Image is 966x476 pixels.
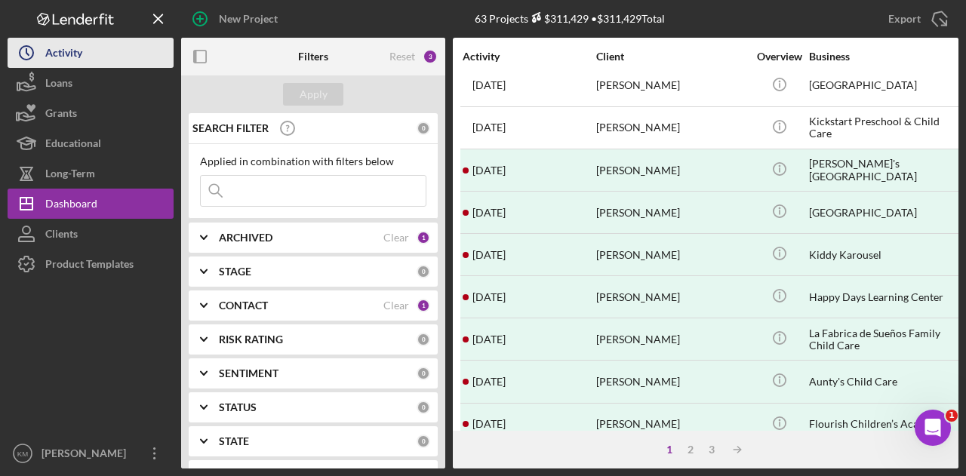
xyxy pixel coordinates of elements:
button: Apply [283,83,343,106]
div: Applied in combination with filters below [200,155,426,167]
div: 3 [423,49,438,64]
b: RISK RATING [219,333,283,345]
time: 2025-04-16 18:07 [472,79,506,91]
div: 1 [417,231,430,244]
div: Grants [45,98,77,132]
b: STAGE [219,266,251,278]
div: Apply [300,83,328,106]
button: Clients [8,219,174,249]
button: Export [873,4,958,34]
div: 1 [659,444,680,456]
button: Grants [8,98,174,128]
time: 2024-11-14 15:50 [472,418,506,430]
div: [PERSON_NAME] [38,438,136,472]
div: Reset [389,51,415,63]
div: Client [596,51,747,63]
div: 63 Projects • $311,429 Total [475,12,665,25]
button: Educational [8,128,174,158]
div: [PERSON_NAME] [596,235,747,275]
div: [PERSON_NAME] [596,66,747,106]
div: 0 [417,401,430,414]
span: 1 [946,410,958,422]
button: Activity [8,38,174,68]
div: 0 [417,367,430,380]
time: 2024-12-12 15:14 [472,333,506,345]
div: $311,429 [528,12,589,25]
div: 2 [680,444,701,456]
div: [GEOGRAPHIC_DATA] [809,192,960,232]
div: Clear [383,232,409,244]
time: 2025-01-29 21:07 [472,291,506,303]
time: 2025-04-14 18:02 [472,121,506,134]
div: [PERSON_NAME]'s [GEOGRAPHIC_DATA] [809,150,960,190]
div: [GEOGRAPHIC_DATA] [809,66,960,106]
div: [PERSON_NAME] [596,319,747,359]
button: New Project [181,4,293,34]
b: ARCHIVED [219,232,272,244]
div: Kickstart Preschool & Child Care [809,108,960,148]
b: STATUS [219,401,257,413]
div: Educational [45,128,101,162]
div: Business [809,51,960,63]
div: Flourish Children’s Academy [809,404,960,444]
div: Overview [751,51,808,63]
div: New Project [219,4,278,34]
iframe: Intercom live chat [915,410,951,446]
b: STATE [219,435,249,447]
b: Filters [298,51,328,63]
div: Activity [45,38,82,72]
div: Long-Term [45,158,95,192]
time: 2025-03-31 21:56 [472,164,506,177]
b: SEARCH FILTER [192,122,269,134]
div: [PERSON_NAME] [596,277,747,317]
div: Loans [45,68,72,102]
button: Loans [8,68,174,98]
div: Happy Days Learning Center [809,277,960,317]
div: Aunty's Child Care [809,361,960,401]
div: Clients [45,219,78,253]
div: 0 [417,435,430,448]
button: Long-Term [8,158,174,189]
div: 0 [417,265,430,278]
div: Dashboard [45,189,97,223]
div: 3 [701,444,722,456]
button: KM[PERSON_NAME] [8,438,174,468]
div: 0 [417,333,430,346]
div: La Fabrica de Sueños Family Child Care [809,319,960,359]
time: 2025-02-13 17:05 [472,249,506,261]
div: [PERSON_NAME] [596,361,747,401]
text: KM [17,450,28,458]
time: 2025-03-03 23:03 [472,207,506,219]
div: [PERSON_NAME] [596,108,747,148]
div: Product Templates [45,249,134,283]
div: [PERSON_NAME] [596,404,747,444]
time: 2024-12-11 17:52 [472,376,506,388]
button: Product Templates [8,249,174,279]
div: Export [888,4,921,34]
b: CONTACT [219,299,268,312]
div: Activity [463,51,595,63]
div: [PERSON_NAME] [596,150,747,190]
div: 0 [417,121,430,135]
button: Dashboard [8,189,174,219]
div: 1 [417,299,430,312]
div: [PERSON_NAME] [596,192,747,232]
b: SENTIMENT [219,367,278,379]
div: Kiddy Karousel [809,235,960,275]
div: Clear [383,299,409,312]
